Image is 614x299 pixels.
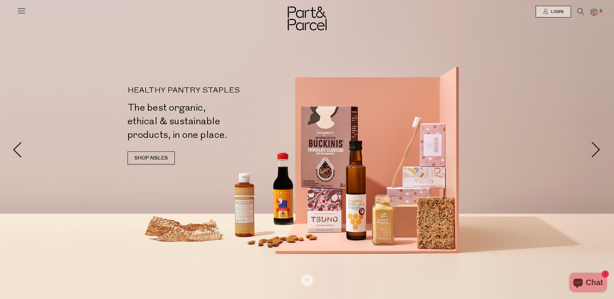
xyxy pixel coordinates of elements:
[128,87,310,94] p: HEALTHY PANTRY STAPLES
[567,273,609,294] inbox-online-store-chat: Shopify online store chat
[536,6,571,17] a: Login
[598,8,604,14] span: 3
[288,6,327,30] img: Part&Parcel
[128,151,175,164] a: SHOP AISLES
[128,101,310,142] h2: The best organic, ethical & sustainable products, in one place.
[549,9,564,15] span: Login
[591,9,597,16] a: 3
